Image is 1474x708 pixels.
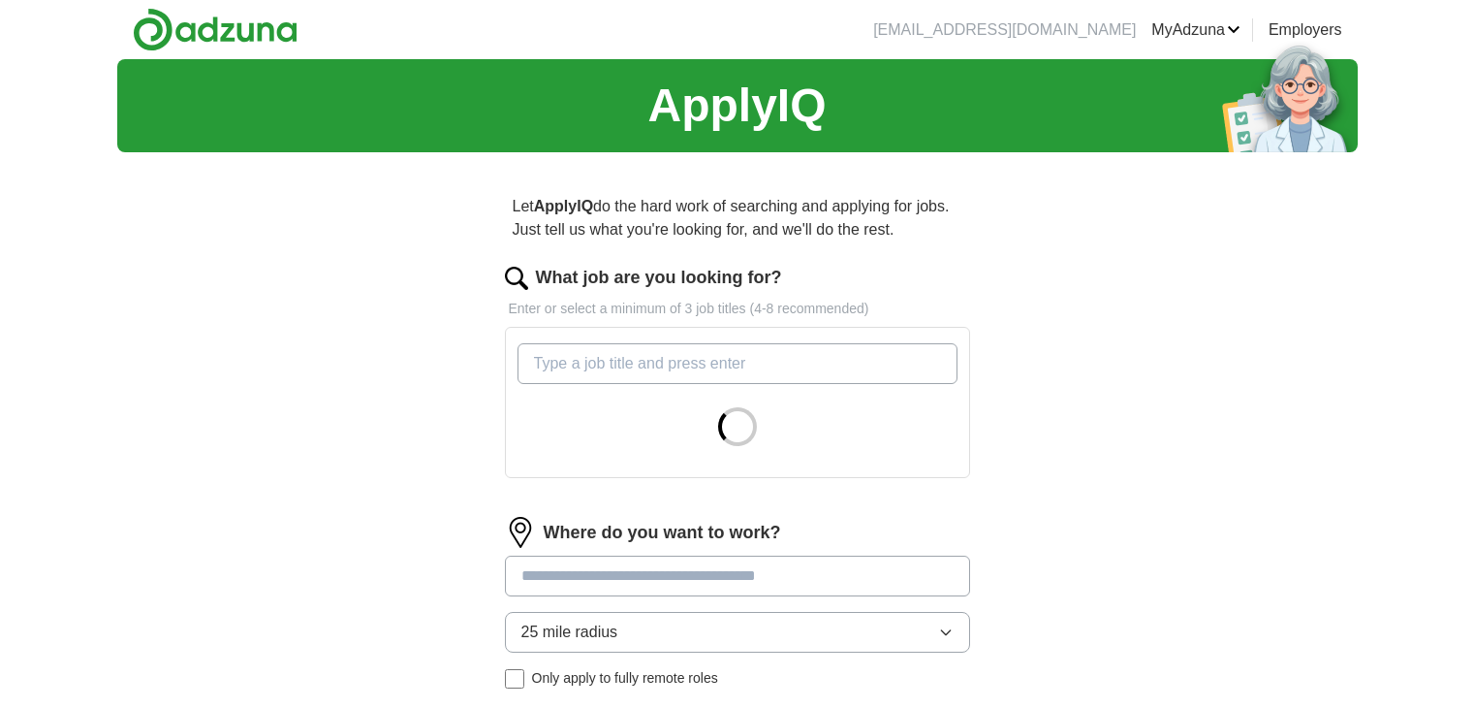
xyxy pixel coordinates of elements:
img: location.png [505,517,536,548]
label: Where do you want to work? [544,520,781,546]
a: Employers [1269,18,1342,42]
li: [EMAIL_ADDRESS][DOMAIN_NAME] [873,18,1136,42]
button: 25 mile radius [505,612,970,653]
input: Type a job title and press enter [517,343,957,384]
span: 25 mile radius [521,621,618,644]
span: Only apply to fully remote roles [532,668,718,689]
p: Enter or select a minimum of 3 job titles (4-8 recommended) [505,299,970,319]
label: What job are you looking for? [536,265,782,291]
img: Adzuna logo [133,8,298,51]
img: search.png [505,267,528,290]
input: Only apply to fully remote roles [505,669,524,689]
p: Let do the hard work of searching and applying for jobs. Just tell us what you're looking for, an... [505,187,970,249]
a: MyAdzuna [1151,18,1240,42]
h1: ApplyIQ [647,71,826,141]
strong: ApplyIQ [534,198,593,214]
